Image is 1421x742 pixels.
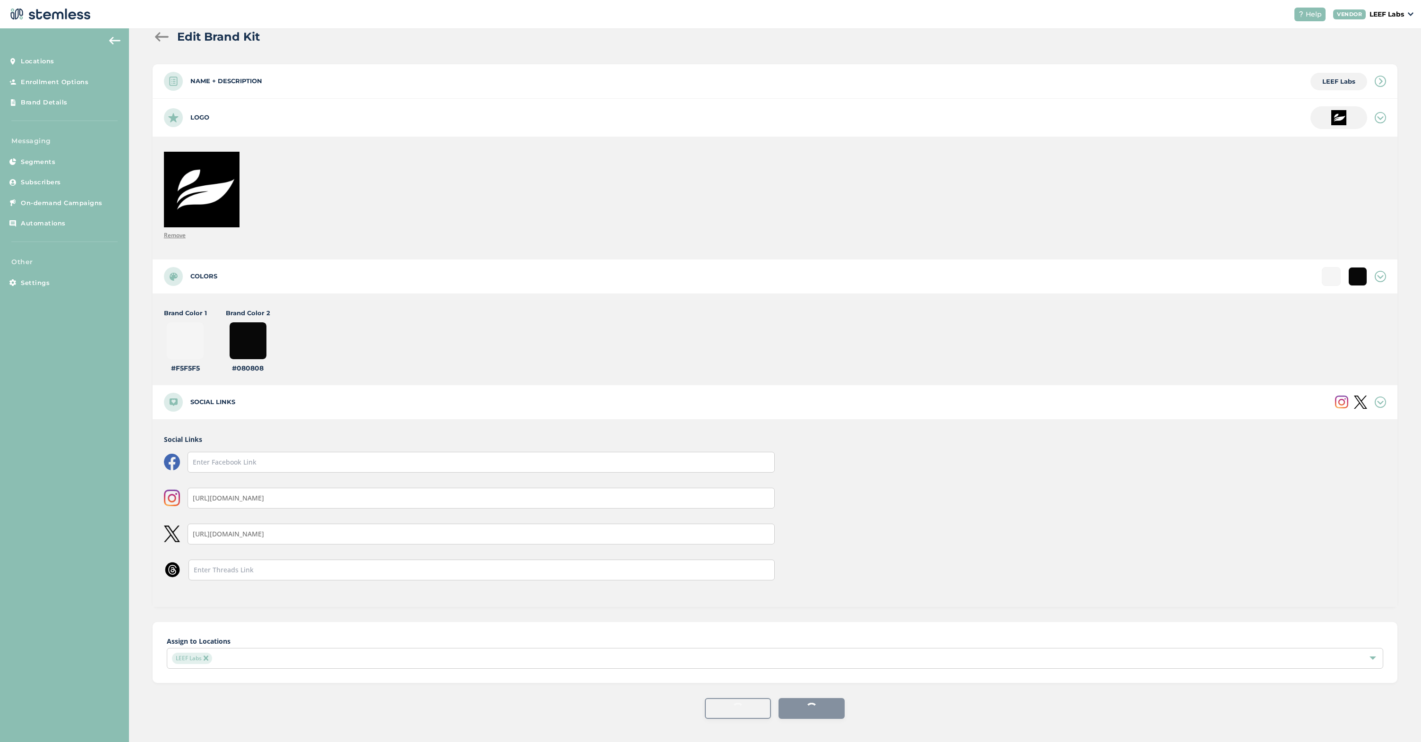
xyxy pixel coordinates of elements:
img: icon-name-412353de.svg [164,72,183,91]
label: #080808 [232,363,264,373]
img: icon-colors-9530c330.svg [164,267,183,286]
img: icon-instagram-logo-fca89fd1.svg [1335,396,1348,409]
label: Colors [190,272,217,281]
label: #f5f5f5 [171,363,200,373]
span: LEEF Labs [172,653,212,664]
span: Automations [21,219,66,228]
img: icon-social-afd90a4a.svg [164,393,183,412]
span: Help [1306,9,1322,19]
img: icon-help-white-03924b79.svg [1298,11,1304,17]
label: Brand Color 1 [164,309,207,318]
span: LEEF Labs [1322,78,1355,85]
img: icon-x-logo-493f6fbf.svg [164,526,180,542]
input: Enter Threads Link [188,560,775,580]
div: VENDOR [1333,9,1366,19]
label: Brand Color 2 [226,309,270,318]
p: LEEF Labs [1370,9,1404,19]
span: Locations [21,57,54,66]
img: fwD7hqVJMhccEz+hvWiFu2PuX8t5+flyAAAAAAAAAAAAAAAAAAAAAAAAA== [1331,110,1346,125]
span: On-demand Campaigns [21,198,103,208]
img: icon-close-accent-8a337256.svg [204,656,208,660]
label: Social Links [164,434,775,444]
img: icon-arrow-back-accent-c549486e.svg [109,37,120,44]
img: logo-dark-0685b13c.svg [8,5,91,24]
label: Name + Description [190,77,262,86]
span: Subscribers [21,178,61,187]
img: icon-facebook-logo-92571ef9.svg [164,454,180,470]
span: Settings [21,278,50,288]
img: icon-threads-c91ea8ee.svg [164,561,181,578]
p: Remove [164,231,186,240]
span: Brand Details [21,98,68,107]
img: icon-logo-ec9ef70e.svg [164,108,183,127]
img: fwD7hqVJMhccEz+hvWiFu2PuX8t5+flyAAAAAAAAAAAAAAAAAAAAAAAAA== [164,152,240,227]
label: Logo [190,113,209,122]
input: Enter Facebook Link [188,452,775,473]
h2: Edit Brand Kit [177,28,260,45]
label: Social links [190,397,235,407]
iframe: Chat Widget [1374,697,1421,742]
img: icon_down-arrow-small-66adaf34.svg [1408,12,1413,16]
span: Segments [21,157,55,167]
input: Enter Instagram Link [188,488,775,509]
img: icon-x-logo-493f6fbf.svg [1354,396,1367,409]
input: Enter X Link [188,524,775,544]
label: Assign to Locations [167,636,1383,646]
span: Enrollment Options [21,78,88,87]
img: icon-instagram-logo-fca89fd1.svg [164,490,180,506]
